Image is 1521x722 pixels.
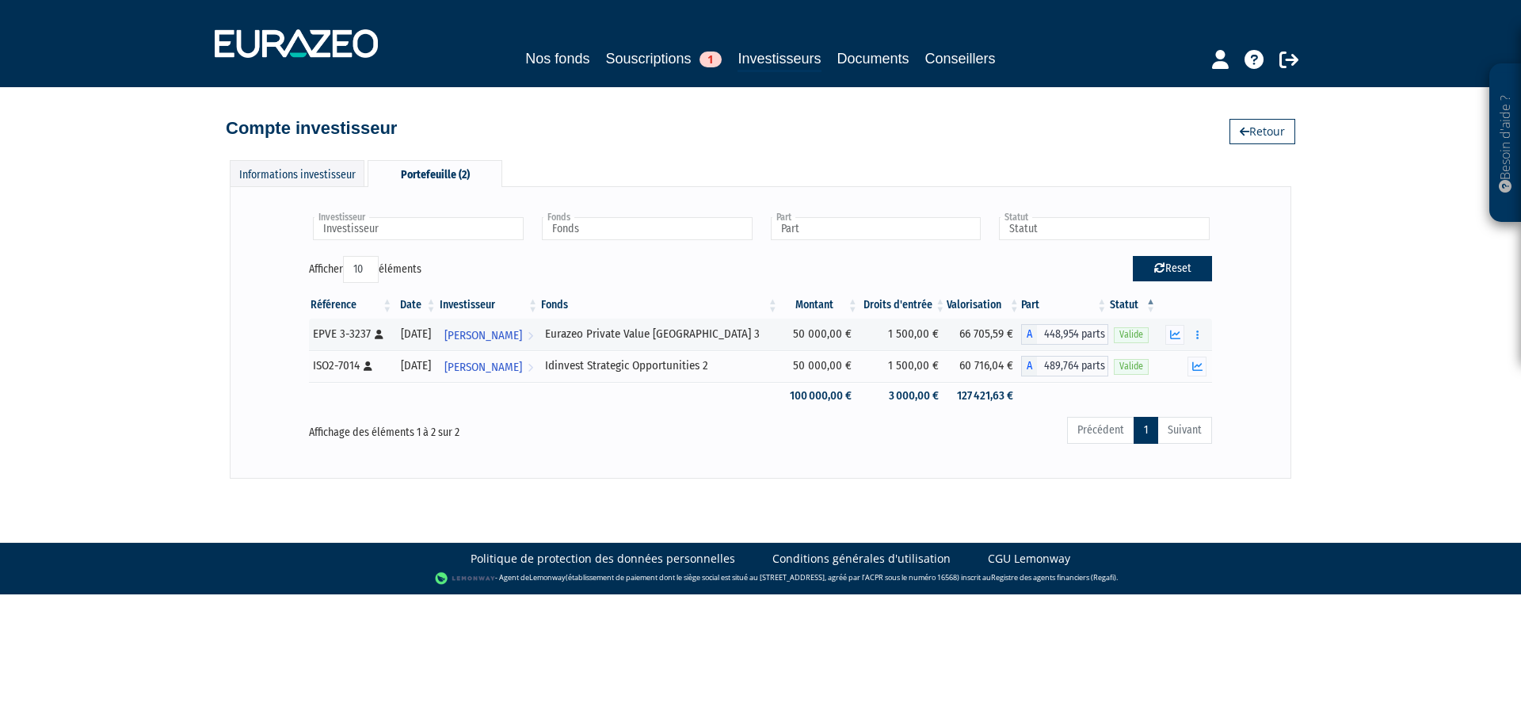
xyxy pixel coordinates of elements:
[605,48,722,70] a: Souscriptions1
[309,415,672,441] div: Affichage des éléments 1 à 2 sur 2
[1108,292,1157,319] th: Statut : activer pour trier la colonne par ordre d&eacute;croissant
[780,350,860,382] td: 50 000,00 €
[860,350,947,382] td: 1 500,00 €
[988,551,1070,567] a: CGU Lemonway
[375,330,383,339] i: [Français] Personne physique
[399,357,432,374] div: [DATE]
[343,256,379,283] select: Afficheréléments
[780,382,860,410] td: 100 000,00 €
[16,571,1505,586] div: - Agent de (établissement de paiement dont le siège social est situé au [STREET_ADDRESS], agréé p...
[364,361,372,371] i: [Français] Personne physique
[444,321,522,350] span: [PERSON_NAME]
[1134,417,1158,444] a: 1
[313,326,388,342] div: EPVE 3-3237
[738,48,821,72] a: Investisseurs
[947,319,1021,350] td: 66 705,59 €
[438,319,540,350] a: [PERSON_NAME]
[860,319,947,350] td: 1 500,00 €
[860,292,947,319] th: Droits d'entrée: activer pour trier la colonne par ordre croissant
[215,29,378,58] img: 1732889491-logotype_eurazeo_blanc_rvb.png
[394,292,437,319] th: Date: activer pour trier la colonne par ordre croissant
[1021,324,1037,345] span: A
[525,48,589,70] a: Nos fonds
[837,48,909,70] a: Documents
[368,160,502,187] div: Portefeuille (2)
[309,292,394,319] th: Référence : activer pour trier la colonne par ordre croissant
[780,319,860,350] td: 50 000,00 €
[438,350,540,382] a: [PERSON_NAME]
[529,572,566,583] a: Lemonway
[230,160,364,186] div: Informations investisseur
[772,551,951,567] a: Conditions générales d'utilisation
[1496,72,1515,215] p: Besoin d'aide ?
[947,350,1021,382] td: 60 716,04 €
[539,292,780,319] th: Fonds: activer pour trier la colonne par ordre croissant
[1021,324,1109,345] div: A - Eurazeo Private Value Europe 3
[1114,359,1149,374] span: Valide
[925,48,996,70] a: Conseillers
[528,353,533,382] i: Voir l'investisseur
[435,571,496,586] img: logo-lemonway.png
[1229,119,1295,144] a: Retour
[1021,356,1109,376] div: A - Idinvest Strategic Opportunities 2
[545,357,774,374] div: Idinvest Strategic Opportunities 2
[1133,256,1212,281] button: Reset
[399,326,432,342] div: [DATE]
[947,382,1021,410] td: 127 421,63 €
[947,292,1021,319] th: Valorisation: activer pour trier la colonne par ordre croissant
[700,52,722,67] span: 1
[1021,292,1109,319] th: Part: activer pour trier la colonne par ordre croissant
[860,382,947,410] td: 3 000,00 €
[438,292,540,319] th: Investisseur: activer pour trier la colonne par ordre croissant
[1037,324,1109,345] span: 448,954 parts
[991,572,1116,583] a: Registre des agents financiers (Regafi)
[226,119,397,138] h4: Compte investisseur
[1114,327,1149,342] span: Valide
[780,292,860,319] th: Montant: activer pour trier la colonne par ordre croissant
[309,256,421,283] label: Afficher éléments
[471,551,735,567] a: Politique de protection des données personnelles
[444,353,522,382] span: [PERSON_NAME]
[313,357,388,374] div: ISO2-7014
[1037,356,1109,376] span: 489,764 parts
[545,326,774,342] div: Eurazeo Private Value [GEOGRAPHIC_DATA] 3
[528,321,533,350] i: Voir l'investisseur
[1021,356,1037,376] span: A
